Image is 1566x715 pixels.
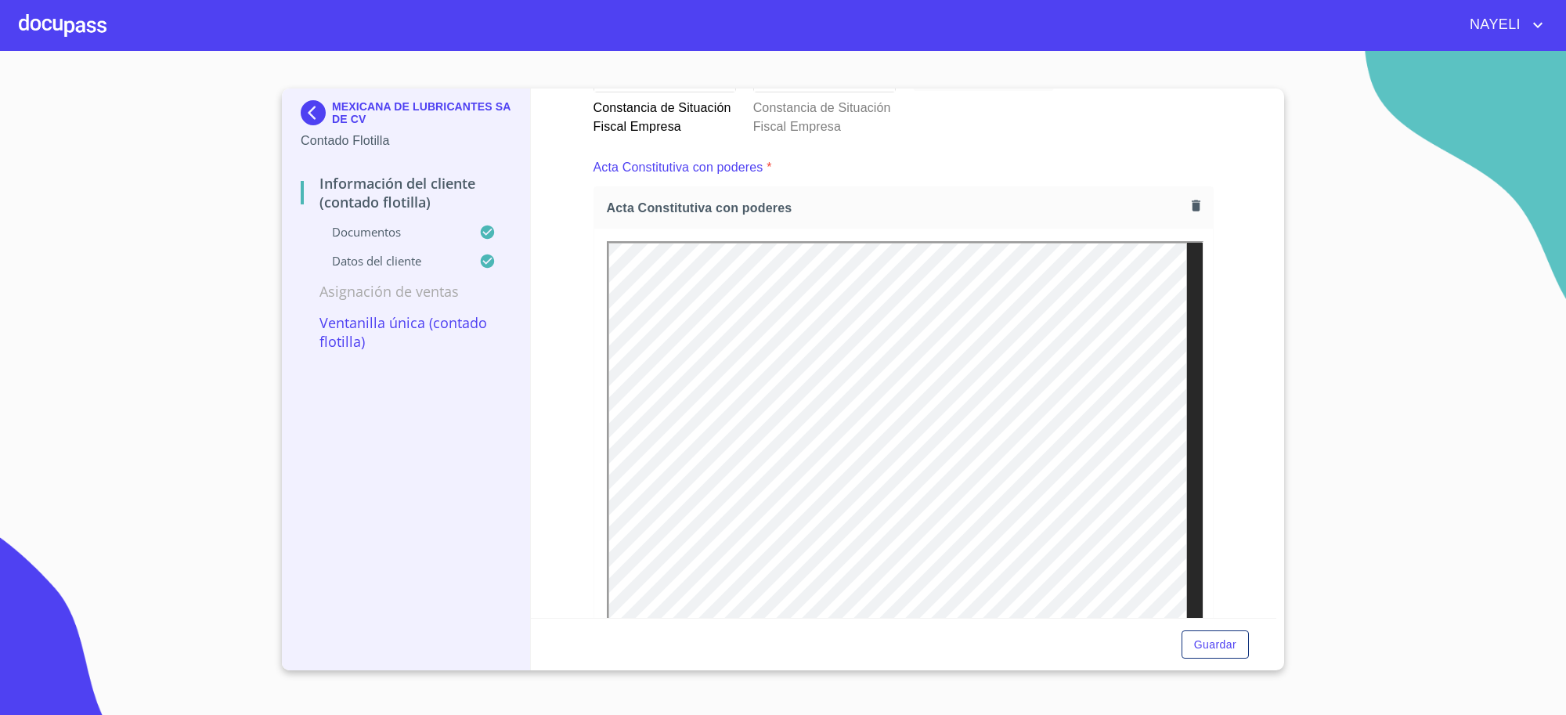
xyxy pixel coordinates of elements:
p: Constancia de Situación Fiscal Empresa [753,92,894,136]
p: Asignación de Ventas [301,282,511,301]
iframe: Acta Constitutiva con poderes [607,241,1204,663]
p: Constancia de Situación Fiscal Empresa [594,92,734,136]
p: Información del Cliente (Contado Flotilla) [301,174,511,211]
p: Contado Flotilla [301,132,511,150]
img: Docupass spot blue [301,100,332,125]
p: Acta Constitutiva con poderes [594,158,763,177]
span: Acta Constitutiva con poderes [607,200,1185,216]
p: MEXICANA DE LUBRICANTES SA DE CV [332,100,511,125]
button: Guardar [1182,630,1249,659]
p: Datos del cliente [301,253,479,269]
div: MEXICANA DE LUBRICANTES SA DE CV [301,100,511,132]
p: Ventanilla Única (Contado Flotilla) [301,313,511,351]
span: NAYELI [1458,13,1528,38]
button: account of current user [1458,13,1547,38]
p: Documentos [301,224,479,240]
span: Guardar [1194,635,1236,655]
